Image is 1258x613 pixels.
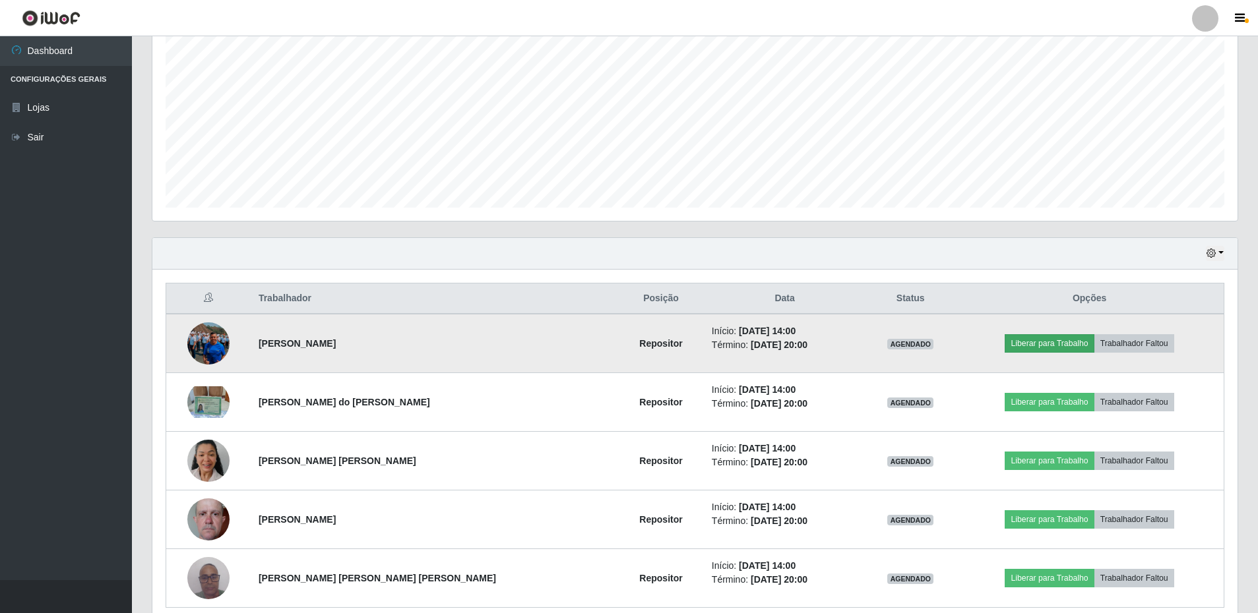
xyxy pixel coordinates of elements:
button: Liberar para Trabalho [1005,569,1094,587]
strong: [PERSON_NAME] [259,514,336,525]
th: Data [704,283,866,314]
li: Início: [712,324,858,338]
th: Opções [955,283,1224,314]
button: Liberar para Trabalho [1005,452,1094,470]
time: [DATE] 20:00 [751,398,807,409]
strong: Repositor [639,514,682,525]
img: CoreUI Logo [22,10,80,26]
strong: [PERSON_NAME] [PERSON_NAME] [PERSON_NAME] [259,573,496,583]
li: Término: [712,514,858,528]
img: 1758295410911.jpeg [187,413,230,510]
li: Término: [712,573,858,587]
img: 1758737103352.jpeg [187,550,230,606]
th: Posição [618,283,704,314]
button: Trabalhador Faltou [1094,569,1174,587]
time: [DATE] 14:00 [739,384,796,395]
li: Término: [712,455,858,469]
strong: [PERSON_NAME] do [PERSON_NAME] [259,397,430,407]
strong: Repositor [639,397,682,407]
button: Liberar para Trabalho [1005,334,1094,353]
time: [DATE] 14:00 [739,502,796,512]
button: Trabalhador Faltou [1094,393,1174,411]
li: Término: [712,338,858,352]
strong: Repositor [639,455,682,466]
li: Início: [712,500,858,514]
time: [DATE] 14:00 [739,443,796,453]
time: [DATE] 20:00 [751,574,807,585]
time: [DATE] 20:00 [751,457,807,467]
span: AGENDADO [887,456,933,467]
time: [DATE] 14:00 [739,326,796,336]
button: Trabalhador Faltou [1094,334,1174,353]
button: Trabalhador Faltou [1094,510,1174,529]
strong: [PERSON_NAME] [PERSON_NAME] [259,455,416,466]
time: [DATE] 14:00 [739,560,796,571]
th: Status [865,283,955,314]
button: Liberar para Trabalho [1005,393,1094,411]
span: AGENDADO [887,573,933,584]
span: AGENDADO [887,397,933,408]
button: Trabalhador Faltou [1094,452,1174,470]
strong: [PERSON_NAME] [259,338,336,349]
th: Trabalhador [251,283,618,314]
time: [DATE] 20:00 [751,339,807,350]
time: [DATE] 20:00 [751,515,807,526]
strong: Repositor [639,338,682,349]
span: AGENDADO [887,515,933,525]
img: 1748446152061.jpeg [187,306,230,381]
button: Liberar para Trabalho [1005,510,1094,529]
span: AGENDADO [887,339,933,349]
strong: Repositor [639,573,682,583]
img: 1752013122469.jpeg [187,386,230,418]
img: 1758480181733.jpeg [187,491,230,547]
li: Início: [712,383,858,397]
li: Início: [712,442,858,455]
li: Término: [712,397,858,411]
li: Início: [712,559,858,573]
